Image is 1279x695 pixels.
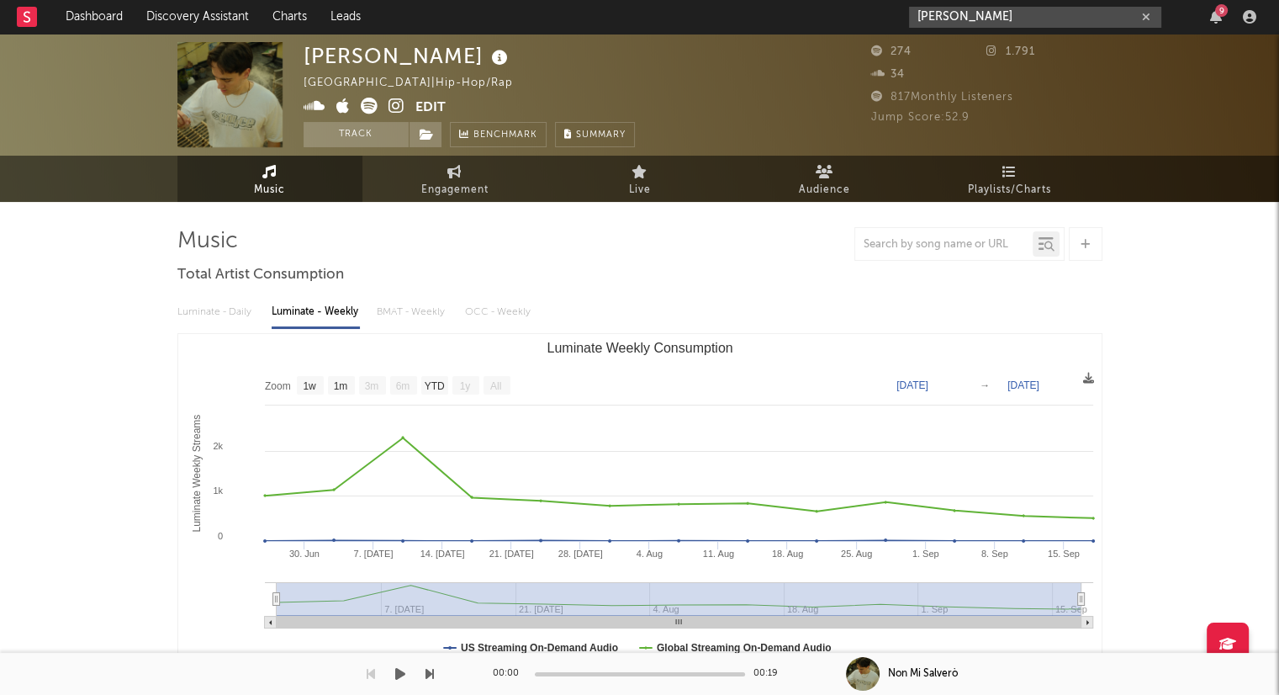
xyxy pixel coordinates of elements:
[217,531,222,541] text: 0
[213,485,223,496] text: 1k
[799,180,850,200] span: Audience
[629,180,651,200] span: Live
[753,664,787,684] div: 00:19
[732,156,917,202] a: Audience
[420,549,464,559] text: 14. [DATE]
[304,42,512,70] div: [PERSON_NAME]
[636,549,662,559] text: 4. Aug
[364,380,378,392] text: 3m
[459,380,470,392] text: 1y
[547,156,732,202] a: Live
[191,415,203,533] text: Luminate Weekly Streams
[980,549,1007,559] text: 8. Sep
[871,46,912,57] span: 274
[1047,549,1079,559] text: 15. Sep
[558,549,602,559] text: 28. [DATE]
[265,380,291,392] text: Zoom
[1215,4,1228,17] div: 9
[353,549,393,559] text: 7. [DATE]
[702,549,733,559] text: 11. Aug
[421,180,489,200] span: Engagement
[493,664,526,684] div: 00:00
[656,642,831,654] text: Global Streaming On-Demand Audio
[771,549,802,559] text: 18. Aug
[912,549,938,559] text: 1. Sep
[576,130,626,140] span: Summary
[986,46,1035,57] span: 1.791
[333,380,347,392] text: 1m
[1054,604,1086,614] text: 15. Sep
[288,549,319,559] text: 30. Jun
[896,379,928,391] text: [DATE]
[1007,379,1039,391] text: [DATE]
[395,380,410,392] text: 6m
[489,380,500,392] text: All
[980,379,990,391] text: →
[871,92,1013,103] span: 817 Monthly Listeners
[272,298,360,326] div: Luminate - Weekly
[917,156,1102,202] a: Playlists/Charts
[177,156,362,202] a: Music
[555,122,635,147] button: Summary
[178,334,1102,671] svg: Luminate Weekly Consumption
[304,73,532,93] div: [GEOGRAPHIC_DATA] | Hip-Hop/Rap
[871,112,970,123] span: Jump Score: 52.9
[547,341,732,355] text: Luminate Weekly Consumption
[840,549,871,559] text: 25. Aug
[415,98,446,119] button: Edit
[362,156,547,202] a: Engagement
[177,265,344,285] span: Total Artist Consumption
[855,238,1033,252] input: Search by song name or URL
[473,125,537,146] span: Benchmark
[461,642,618,654] text: US Streaming On-Demand Audio
[424,380,444,392] text: YTD
[1210,10,1222,24] button: 9
[871,69,905,80] span: 34
[303,380,316,392] text: 1w
[450,122,547,147] a: Benchmark
[968,180,1051,200] span: Playlists/Charts
[909,7,1161,28] input: Search for artists
[888,666,958,682] div: Non Mi Salverò
[254,180,285,200] span: Music
[304,122,409,147] button: Track
[489,549,533,559] text: 21. [DATE]
[213,441,223,451] text: 2k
